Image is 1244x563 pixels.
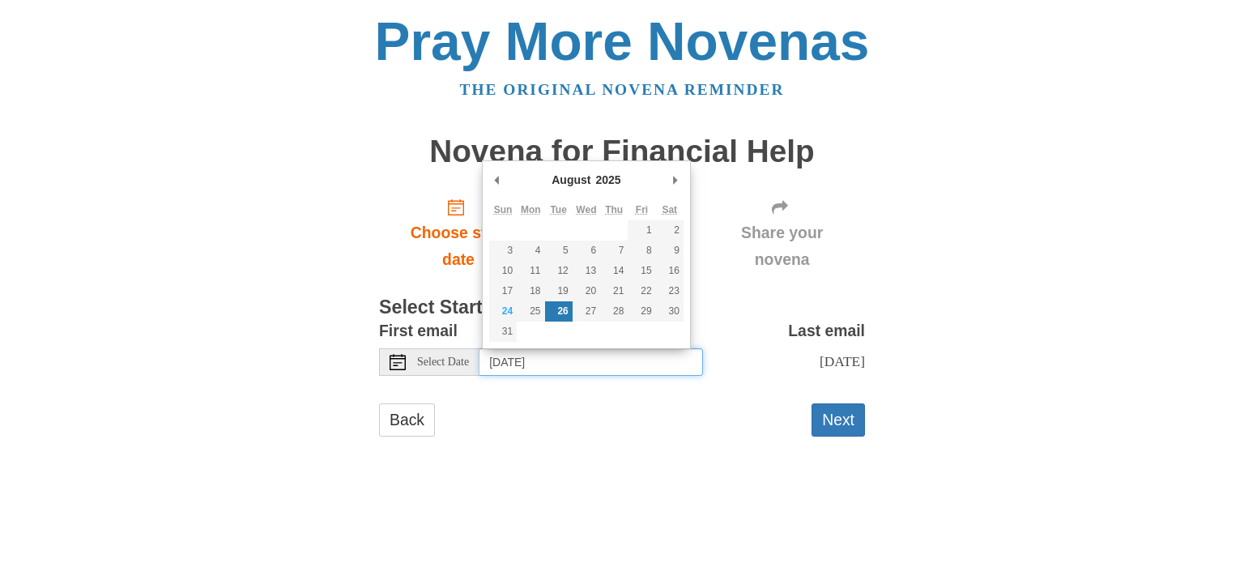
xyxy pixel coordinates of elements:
[379,297,865,318] h3: Select Start Date
[600,261,628,281] button: 14
[600,241,628,261] button: 7
[517,261,544,281] button: 11
[489,261,517,281] button: 10
[573,281,600,301] button: 20
[628,261,655,281] button: 15
[545,241,573,261] button: 5
[489,281,517,301] button: 17
[667,168,684,192] button: Next Month
[628,220,655,241] button: 1
[820,353,865,369] span: [DATE]
[715,220,849,273] span: Share your novena
[656,261,684,281] button: 16
[656,220,684,241] button: 2
[788,318,865,344] label: Last email
[545,281,573,301] button: 19
[628,281,655,301] button: 22
[812,403,865,437] button: Next
[628,241,655,261] button: 8
[379,403,435,437] a: Back
[521,204,541,215] abbr: Monday
[517,241,544,261] button: 4
[489,301,517,322] button: 24
[379,185,538,281] a: Choose start date
[379,318,458,344] label: First email
[605,204,623,215] abbr: Thursday
[573,241,600,261] button: 6
[479,348,703,376] input: Use the arrow keys to pick a date
[550,204,566,215] abbr: Tuesday
[628,301,655,322] button: 29
[593,168,623,192] div: 2025
[699,185,865,281] div: Click "Next" to confirm your start date first.
[656,301,684,322] button: 30
[395,220,522,273] span: Choose start date
[517,301,544,322] button: 25
[460,81,785,98] a: The original novena reminder
[636,204,648,215] abbr: Friday
[494,204,513,215] abbr: Sunday
[662,204,677,215] abbr: Saturday
[545,261,573,281] button: 12
[545,301,573,322] button: 26
[573,261,600,281] button: 13
[656,241,684,261] button: 9
[375,11,870,71] a: Pray More Novenas
[379,134,865,169] h1: Novena for Financial Help
[576,204,596,215] abbr: Wednesday
[600,281,628,301] button: 21
[417,356,469,368] span: Select Date
[489,322,517,342] button: 31
[489,168,505,192] button: Previous Month
[517,281,544,301] button: 18
[549,168,593,192] div: August
[573,301,600,322] button: 27
[656,281,684,301] button: 23
[489,241,517,261] button: 3
[600,301,628,322] button: 28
